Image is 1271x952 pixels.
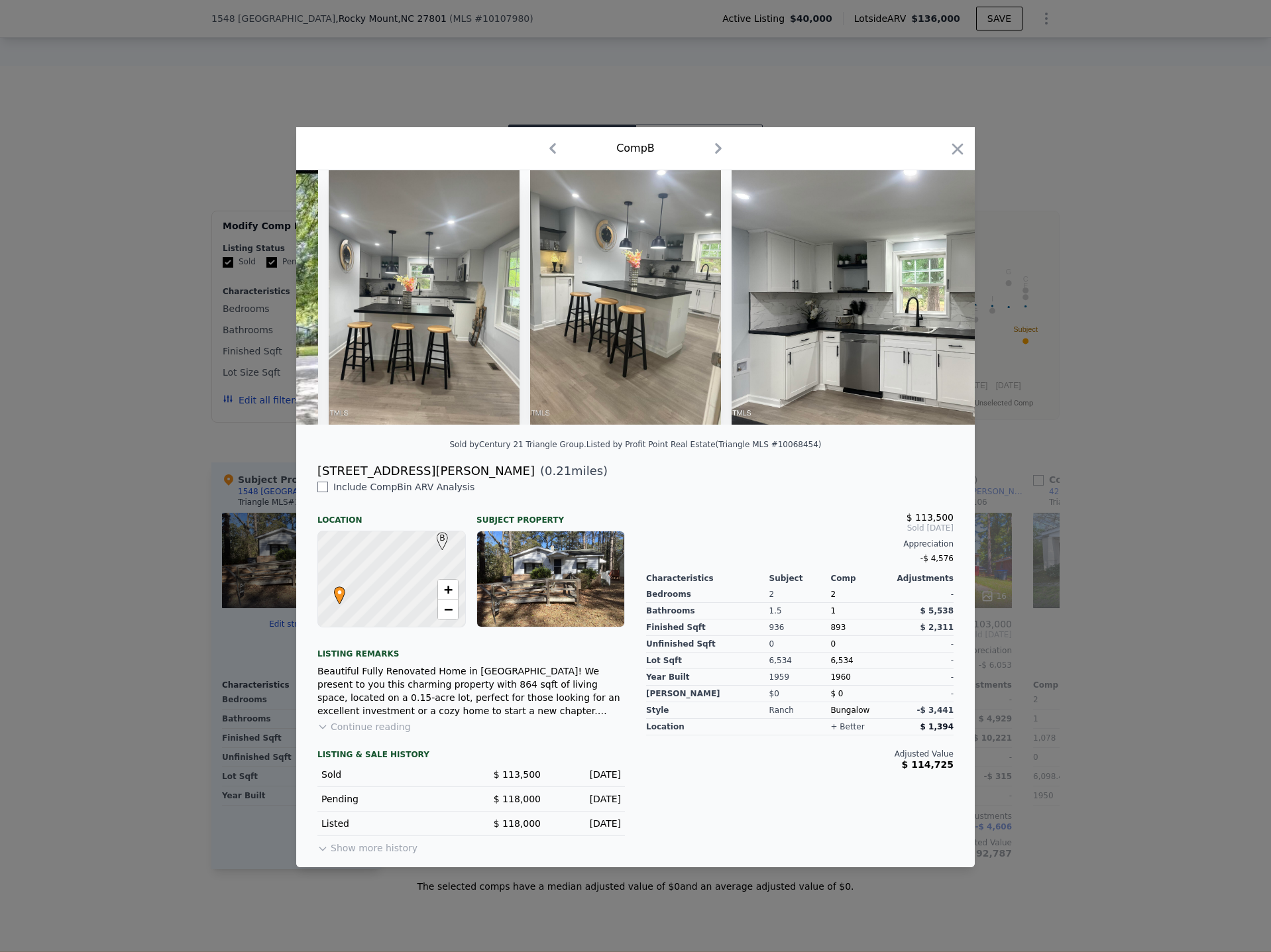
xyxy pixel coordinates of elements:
div: Style [646,702,769,719]
div: 1960 [830,669,892,686]
span: $ 0 [830,689,843,698]
div: [DATE] [551,768,621,781]
a: Zoom in [438,580,458,600]
div: 936 [769,619,831,636]
span: 2 [830,590,836,599]
div: Adjusted Value [646,749,954,759]
span: $ 1,394 [920,722,954,731]
div: Listed [321,817,461,830]
div: LISTING & SALE HISTORY [317,749,625,763]
div: Bedrooms [646,586,769,603]
div: - [892,653,954,669]
span: 6,534 [830,656,853,665]
img: Property Img [329,170,520,425]
div: Location [317,504,466,525]
div: Adjustments [892,573,954,584]
div: - [892,686,954,702]
div: Appreciation [646,539,954,549]
div: - [892,669,954,686]
div: Ranch [769,702,831,719]
div: Year Built [646,669,769,686]
div: Listing remarks [317,638,625,659]
div: 6,534 [769,653,831,669]
span: − [444,601,453,617]
div: [PERSON_NAME] [646,686,769,702]
div: Comp B [616,140,655,156]
div: Bungalow [830,702,892,719]
span: $ 5,538 [920,606,954,615]
span: -$ 4,576 [920,554,954,563]
img: Property Img [732,170,1071,425]
div: 1959 [769,669,831,686]
div: 1 [830,603,892,619]
div: [STREET_ADDRESS][PERSON_NAME] [317,462,535,480]
img: Property Img [530,170,721,425]
div: Unfinished Sqft [646,636,769,653]
div: Beautiful Fully Renovated Home in [GEOGRAPHIC_DATA]! We present to you this charming property wit... [317,664,625,717]
div: Finished Sqft [646,619,769,636]
div: • [331,586,339,594]
div: Sold by Century 21 Triangle Group . [449,440,586,449]
span: 0 [830,639,836,649]
span: 893 [830,623,846,632]
div: Lot Sqft [646,653,769,669]
div: Pending [321,792,461,806]
span: $ 114,725 [902,759,954,770]
div: 0 [769,636,831,653]
div: Subject [769,573,831,584]
div: - [892,586,954,603]
span: $ 118,000 [494,794,541,804]
div: B [433,532,441,540]
div: $0 [769,686,831,702]
span: -$ 3,441 [917,706,954,715]
div: location [646,719,769,735]
button: Continue reading [317,720,411,733]
div: 2 [769,586,831,603]
span: $ 118,000 [494,818,541,829]
div: [DATE] [551,792,621,806]
span: $ 113,500 [494,769,541,780]
span: $ 2,311 [920,623,954,632]
span: • [331,582,349,602]
span: Include Comp B in ARV Analysis [328,482,480,492]
div: Subject Property [476,504,625,525]
div: Sold [321,768,461,781]
button: Show more history [317,836,417,855]
div: - [892,636,954,653]
span: B [433,532,451,544]
div: Characteristics [646,573,769,584]
a: Zoom out [438,600,458,619]
span: 0.21 [545,464,571,478]
div: Comp [830,573,892,584]
span: ( miles) [535,462,608,480]
div: Bathrooms [646,603,769,619]
span: $ 113,500 [907,512,954,523]
div: Listed by Profit Point Real Estate (Triangle MLS #10068454) [586,440,822,449]
div: 1.5 [769,603,831,619]
div: + better [830,721,864,732]
span: + [444,581,453,598]
div: [DATE] [551,817,621,830]
span: Sold [DATE] [646,523,954,533]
